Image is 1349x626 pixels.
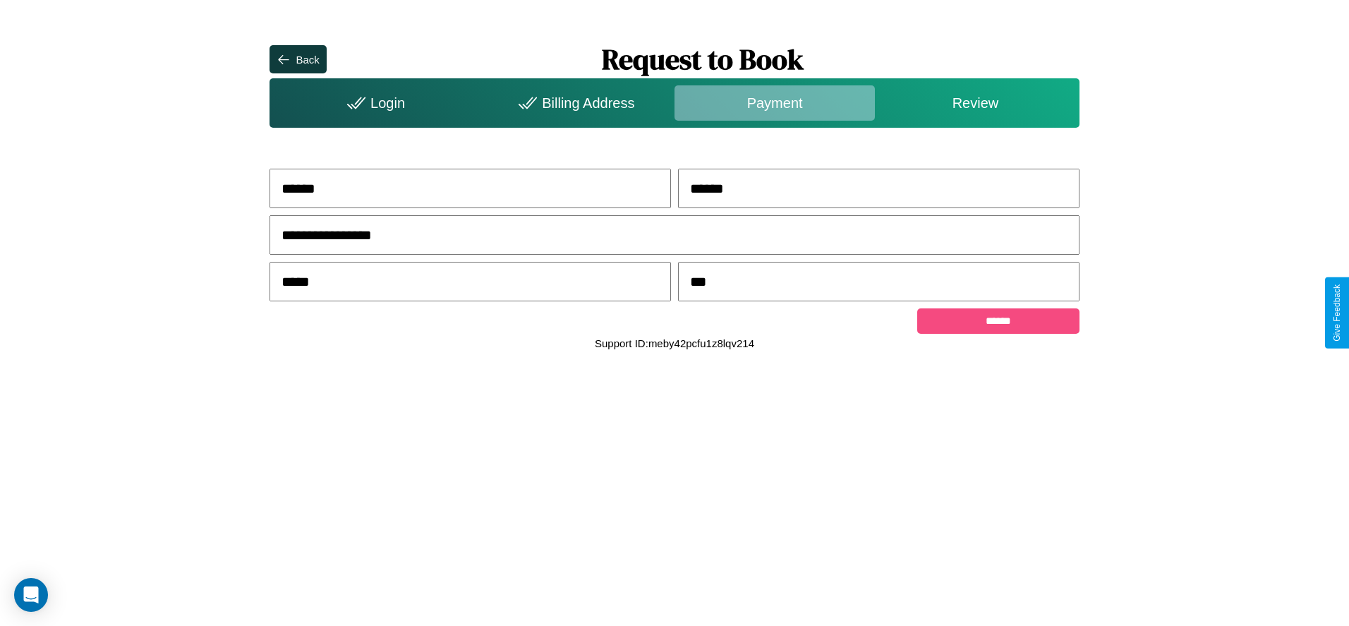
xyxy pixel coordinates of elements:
div: Login [273,85,473,121]
h1: Request to Book [327,40,1079,78]
div: Give Feedback [1332,284,1342,342]
div: Open Intercom Messenger [14,578,48,612]
div: Back [296,54,319,66]
p: Support ID: meby42pcfu1z8lqv214 [595,334,754,353]
div: Billing Address [474,85,674,121]
button: Back [270,45,326,73]
div: Payment [674,85,875,121]
div: Review [875,85,1075,121]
